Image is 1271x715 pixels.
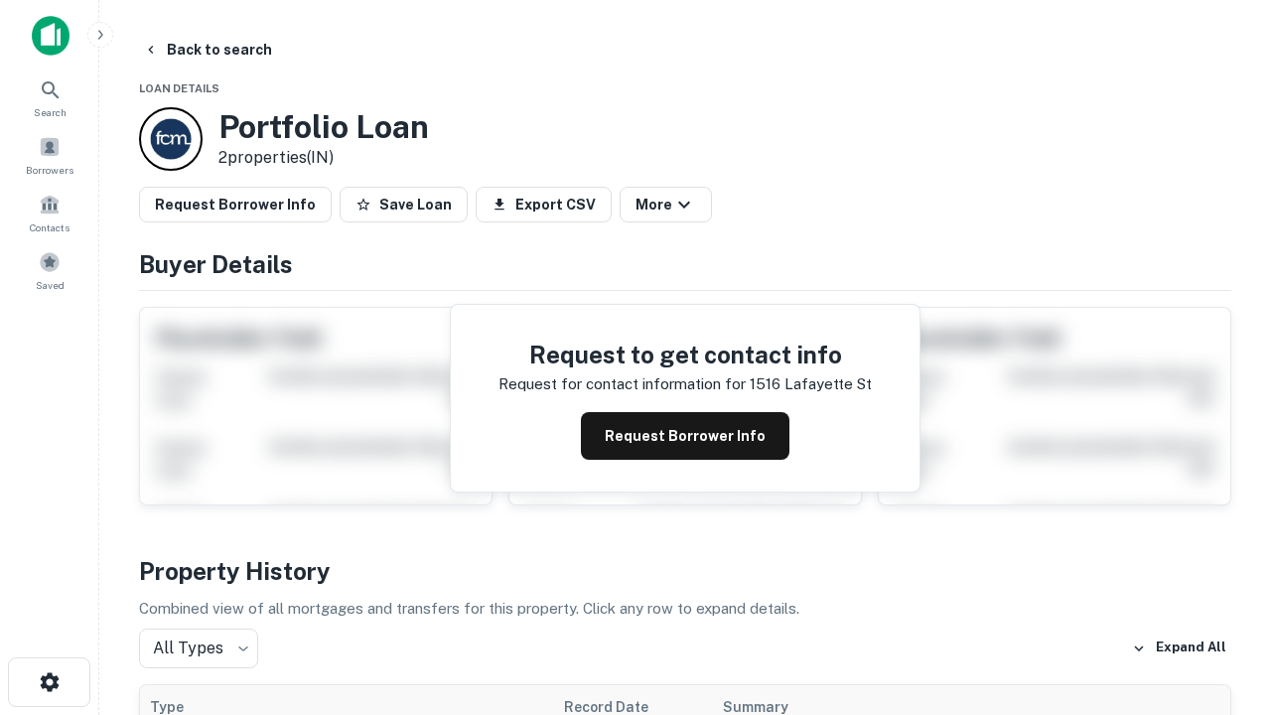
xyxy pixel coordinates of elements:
button: Back to search [135,32,280,68]
a: Search [6,71,93,124]
h4: Buyer Details [139,246,1231,282]
button: More [620,187,712,222]
p: 1516 lafayette st [750,372,872,396]
button: Request Borrower Info [581,412,789,460]
span: Borrowers [26,162,73,178]
span: Saved [36,277,65,293]
button: Request Borrower Info [139,187,332,222]
a: Borrowers [6,128,93,182]
div: All Types [139,629,258,668]
button: Save Loan [340,187,468,222]
p: Request for contact information for [498,372,746,396]
iframe: Chat Widget [1172,556,1271,651]
img: capitalize-icon.png [32,16,70,56]
span: Search [34,104,67,120]
p: Combined view of all mortgages and transfers for this property. Click any row to expand details. [139,597,1231,621]
span: Loan Details [139,82,219,94]
button: Expand All [1127,634,1231,663]
h4: Request to get contact info [498,337,872,372]
a: Saved [6,243,93,297]
p: 2 properties (IN) [218,146,429,170]
h3: Portfolio Loan [218,108,429,146]
span: Contacts [30,219,70,235]
h4: Property History [139,553,1231,589]
a: Contacts [6,186,93,239]
button: Export CSV [476,187,612,222]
